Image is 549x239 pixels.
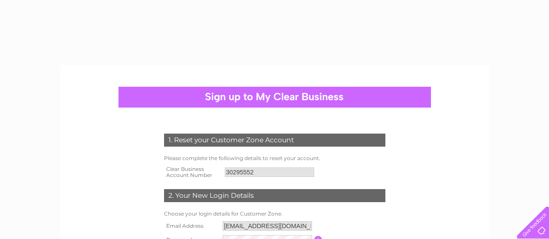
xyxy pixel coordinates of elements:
div: 1. Reset your Customer Zone Account [164,134,385,147]
td: Choose your login details for Customer Zone. [162,209,388,219]
th: Clear Business Account Number [162,164,223,181]
div: 2. Your New Login Details [164,189,385,202]
th: Email Address [162,219,221,233]
td: Please complete the following details to reset your account. [162,153,388,164]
